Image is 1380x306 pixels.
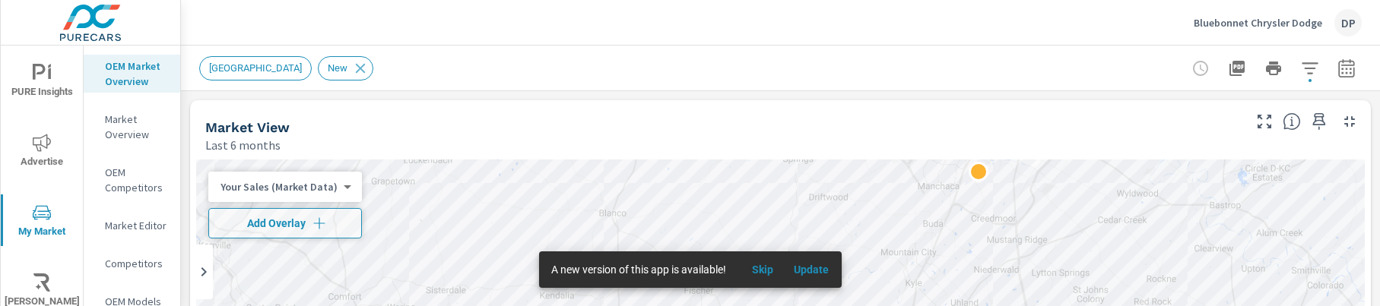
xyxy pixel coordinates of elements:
p: OEM Market Overview [105,58,168,89]
button: Select Date Range [1331,53,1362,84]
h5: Market View [205,119,290,135]
button: Add Overlay [208,208,362,238]
p: Your Sales (Market Data) [220,180,338,194]
span: Skip [744,263,781,276]
button: Update [787,257,836,282]
span: Save this to your personalized report [1307,109,1331,134]
span: Find the biggest opportunities in your market for your inventory. Understand by postal code where... [1283,112,1301,131]
span: My Market [5,203,78,241]
p: Bluebonnet Chrysler Dodge [1194,16,1322,30]
span: New [319,62,357,74]
p: Market Editor [105,218,168,233]
p: Competitors [105,256,168,271]
button: Make Fullscreen [1252,109,1277,134]
p: Last 6 months [205,136,281,154]
p: OEM Competitors [105,165,168,195]
span: Advertise [5,134,78,171]
p: Market Overview [105,112,168,142]
div: Your Sales (Market Data) [208,180,350,194]
button: "Export Report to PDF" [1222,53,1252,84]
button: Minimize Widget [1337,109,1362,134]
div: Market Editor [84,214,180,237]
button: Skip [738,257,787,282]
button: Apply Filters [1295,53,1325,84]
div: New [318,56,373,80]
span: Add Overlay [215,216,355,231]
div: Market Overview [84,108,180,146]
div: Competitors [84,252,180,275]
span: [GEOGRAPHIC_DATA] [200,62,311,74]
span: PURE Insights [5,64,78,101]
div: DP [1334,9,1362,36]
div: OEM Competitors [84,161,180,199]
button: Print Report [1258,53,1289,84]
div: OEM Market Overview [84,55,180,93]
span: A new version of this app is available! [551,263,726,276]
span: Update [793,263,830,276]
